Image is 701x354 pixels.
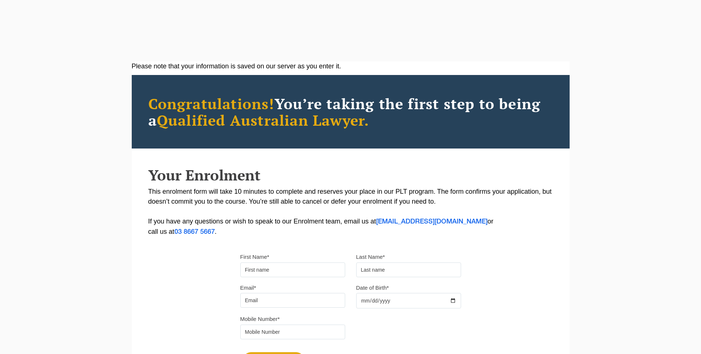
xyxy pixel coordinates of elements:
[240,284,256,292] label: Email*
[240,325,345,339] input: Mobile Number
[148,95,553,128] h2: You’re taking the first step to being a
[240,293,345,308] input: Email
[132,61,570,71] div: Please note that your information is saved on our server as you enter it.
[356,262,461,277] input: Last name
[356,284,389,292] label: Date of Birth*
[148,187,553,237] p: This enrolment form will take 10 minutes to complete and reserves your place in our PLT program. ...
[148,94,275,113] span: Congratulations!
[157,110,369,130] span: Qualified Australian Lawyer.
[240,315,280,323] label: Mobile Number*
[356,253,385,261] label: Last Name*
[148,167,553,183] h2: Your Enrolment
[240,262,345,277] input: First name
[174,229,215,235] a: 03 8667 5667
[376,219,488,225] a: [EMAIL_ADDRESS][DOMAIN_NAME]
[240,253,269,261] label: First Name*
